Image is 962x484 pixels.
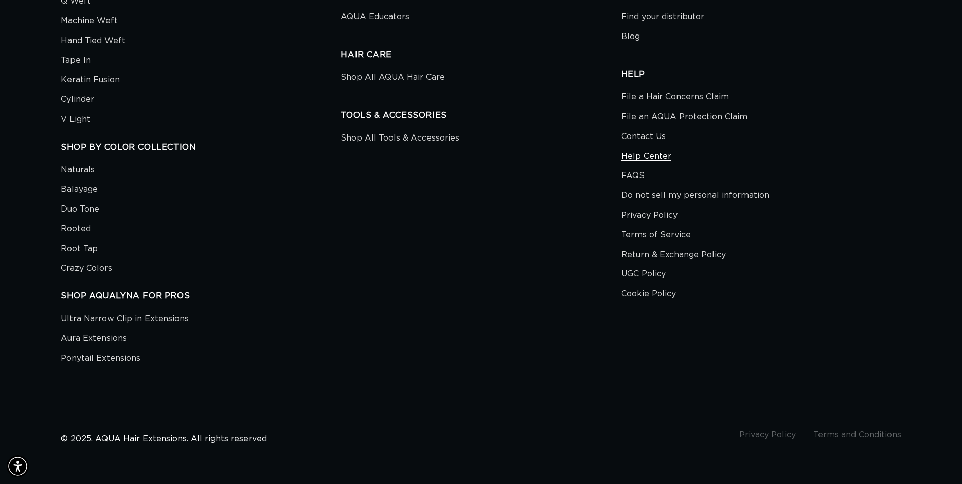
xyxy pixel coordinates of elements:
a: Machine Weft [61,11,118,31]
a: Shop All AQUA Hair Care [341,70,445,87]
h2: TOOLS & ACCESSORIES [341,110,621,121]
a: Find your distributor [621,7,704,27]
a: Balayage [61,180,98,199]
a: V Light [61,110,90,129]
a: Ponytail Extensions [61,349,140,368]
a: Crazy Colors [61,259,112,279]
a: Keratin Fusion [61,70,120,90]
a: UGC Policy [621,264,666,284]
small: © 2025, AQUA Hair Extensions. All rights reserved [61,435,267,443]
a: Terms and Conditions [813,431,901,439]
a: Tape In [61,51,91,71]
a: Duo Tone [61,199,99,219]
a: Root Tap [61,239,98,259]
a: Privacy Policy [621,205,678,225]
a: Rooted [61,219,91,239]
a: File a Hair Concerns Claim [621,90,729,107]
a: Terms of Service [621,225,691,245]
h2: HELP [621,69,901,80]
div: Accessibility Menu [7,455,29,477]
a: Ultra Narrow Clip in Extensions [61,312,189,329]
a: Cookie Policy [621,284,676,304]
a: Blog [621,27,640,47]
a: Shop All Tools & Accessories [341,131,459,148]
a: AQUA Educators [341,7,409,27]
a: Aura Extensions [61,329,127,349]
a: Naturals [61,163,95,180]
iframe: Chat Widget [911,435,962,484]
h2: HAIR CARE [341,50,621,60]
a: Return & Exchange Policy [621,245,726,265]
a: Help Center [621,147,671,166]
a: File an AQUA Protection Claim [621,107,747,127]
a: FAQS [621,166,645,186]
a: Do not sell my personal information [621,186,769,205]
h2: SHOP BY COLOR COLLECTION [61,142,341,153]
a: Privacy Policy [739,431,796,439]
h2: SHOP AQUALYNA FOR PROS [61,291,341,301]
a: Contact Us [621,127,666,147]
a: Cylinder [61,90,94,110]
a: Hand Tied Weft [61,31,125,51]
